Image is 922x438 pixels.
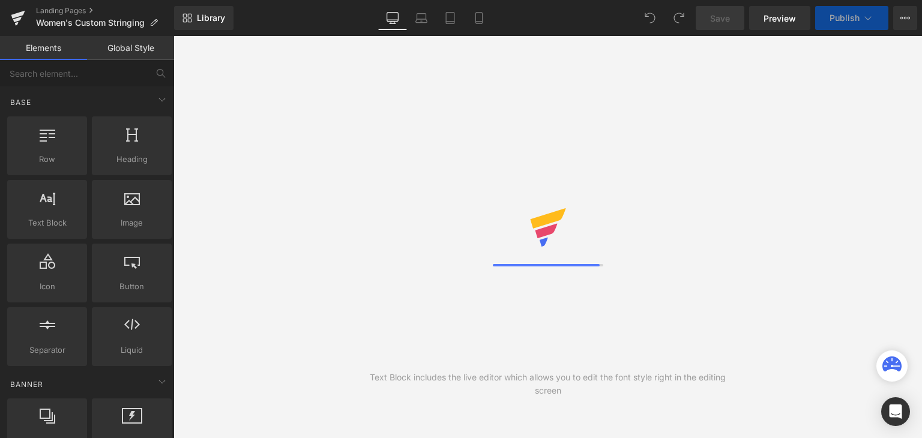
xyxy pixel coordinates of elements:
button: More [893,6,917,30]
span: Image [95,217,168,229]
a: Desktop [378,6,407,30]
span: Women's Custom Stringing [36,18,145,28]
span: Heading [95,153,168,166]
span: Publish [830,13,860,23]
button: Undo [638,6,662,30]
span: Preview [764,12,796,25]
a: Mobile [465,6,493,30]
a: Tablet [436,6,465,30]
a: Laptop [407,6,436,30]
a: New Library [174,6,234,30]
div: Open Intercom Messenger [881,397,910,426]
span: Base [9,97,32,108]
span: Save [710,12,730,25]
span: Button [95,280,168,293]
span: Banner [9,379,44,390]
span: Liquid [95,344,168,356]
span: Text Block [11,217,83,229]
a: Landing Pages [36,6,174,16]
a: Global Style [87,36,174,60]
button: Redo [667,6,691,30]
span: Icon [11,280,83,293]
button: Publish [815,6,888,30]
span: Separator [11,344,83,356]
span: Library [197,13,225,23]
div: Text Block includes the live editor which allows you to edit the font style right in the editing ... [361,371,735,397]
span: Row [11,153,83,166]
a: Preview [749,6,810,30]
